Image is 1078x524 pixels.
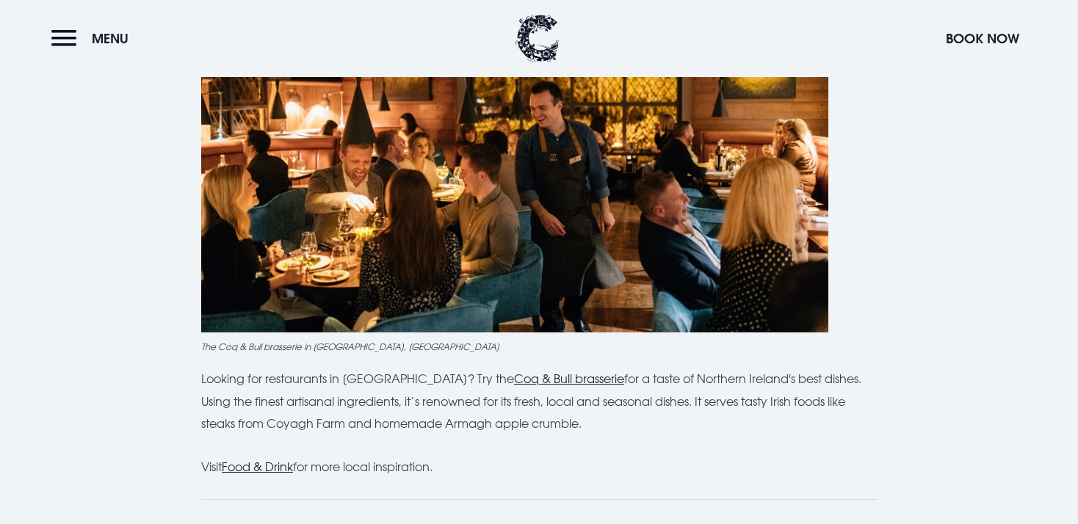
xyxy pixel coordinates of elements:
figcaption: The Coq & Bull brasserie in [GEOGRAPHIC_DATA], [GEOGRAPHIC_DATA] [201,340,877,353]
p: Visit for more local inspiration. [201,456,877,478]
p: Looking for restaurants in [GEOGRAPHIC_DATA]? Try the for a taste of Northern Ireland's best dish... [201,368,877,434]
button: Menu [51,23,136,54]
img: Clandeboye Lodge [516,15,560,62]
a: Coq & Bull brasserie [514,371,624,386]
span: Menu [92,30,129,47]
button: Book Now [938,23,1027,54]
a: Food & Drink [222,459,293,474]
